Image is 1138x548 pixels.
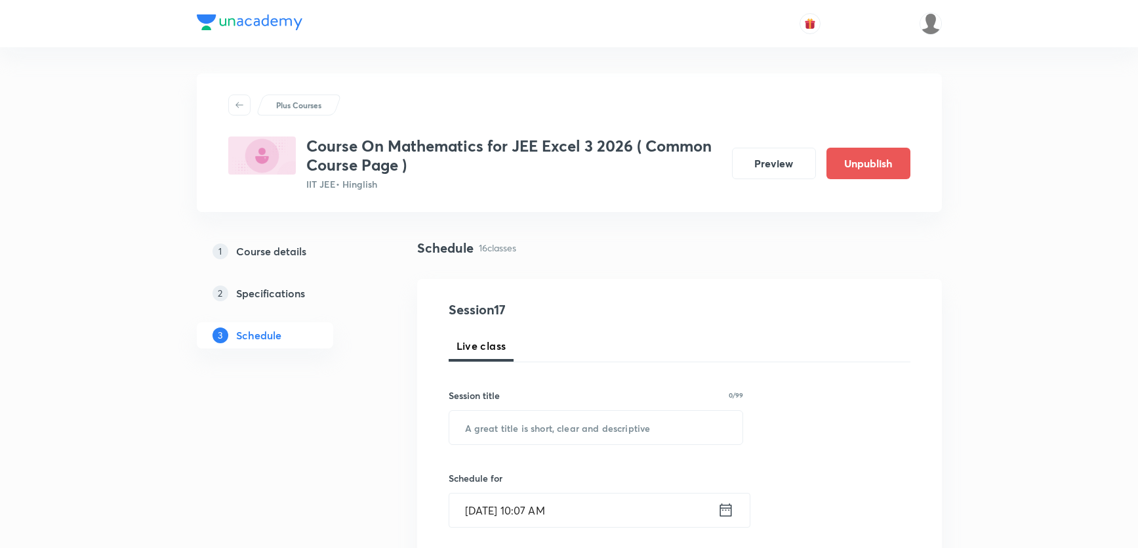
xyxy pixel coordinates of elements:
button: avatar [800,13,821,34]
a: Company Logo [197,14,302,33]
img: avatar [804,18,816,30]
input: A great title is short, clear and descriptive [449,411,743,444]
h4: Schedule [417,238,474,258]
button: Unpublish [826,148,910,179]
p: Plus Courses [276,99,321,111]
button: Preview [732,148,816,179]
p: IIT JEE • Hinglish [306,177,721,191]
h6: Schedule for [449,471,744,485]
h5: Schedule [236,327,281,343]
img: Vivek Patil [920,12,942,35]
h6: Session title [449,389,500,402]
p: 16 classes [479,241,516,255]
p: 0/99 [729,392,743,398]
h4: Session 17 [449,300,688,320]
h3: Course On Mathematics for JEE Excel 3 2026 ( Common Course Page ) [306,137,721,175]
a: 2Specifications [197,280,375,306]
img: Company Logo [197,14,302,30]
p: 1 [213,243,228,259]
span: Live class [457,338,506,354]
h5: Specifications [236,285,305,301]
img: B92E325F-0F22-4D88-B343-045817B83127_plus.png [228,137,296,175]
p: 2 [213,285,228,301]
h5: Course details [236,243,306,259]
p: 3 [213,327,228,343]
a: 1Course details [197,238,375,264]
